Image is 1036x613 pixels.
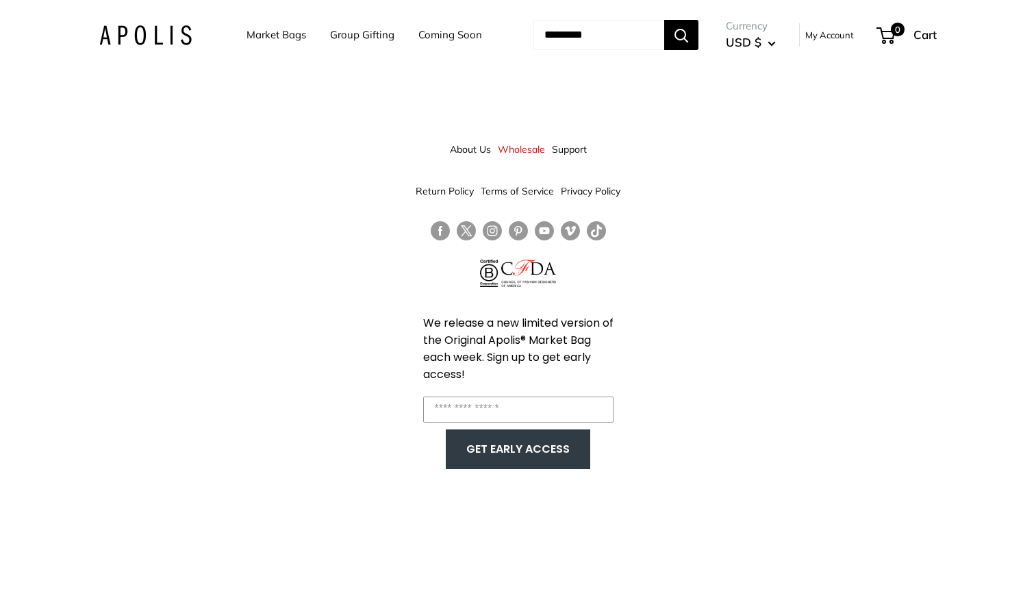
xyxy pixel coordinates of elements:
[498,137,545,162] a: Wholesale
[913,27,937,42] span: Cart
[330,25,394,45] a: Group Gifting
[481,179,554,203] a: Terms of Service
[418,25,482,45] a: Coming Soon
[247,25,306,45] a: Market Bags
[431,221,450,241] a: Follow us on Facebook
[459,436,577,462] button: GET EARLY ACCESS
[726,35,761,49] span: USD $
[509,221,528,241] a: Follow us on Pinterest
[533,20,664,50] input: Search...
[587,221,606,241] a: Follow us on Tumblr
[561,179,620,203] a: Privacy Policy
[552,137,587,162] a: Support
[805,27,854,43] a: My Account
[535,221,554,241] a: Follow us on YouTube
[878,24,937,46] a: 0 Cart
[423,315,614,382] span: We release a new limited version of the Original Apolis® Market Bag each week. Sign up to get ear...
[416,179,474,203] a: Return Policy
[423,397,614,423] input: Enter your email
[664,20,698,50] button: Search
[891,23,905,36] span: 0
[99,25,192,45] img: Apolis
[450,137,491,162] a: About Us
[561,221,580,241] a: Follow us on Vimeo
[726,16,776,36] span: Currency
[483,221,502,241] a: Follow us on Instagram
[501,260,555,287] img: Council of Fashion Designers of America Member
[726,32,776,53] button: USD $
[480,260,498,287] img: Certified B Corporation
[457,221,476,246] a: Follow us on Twitter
